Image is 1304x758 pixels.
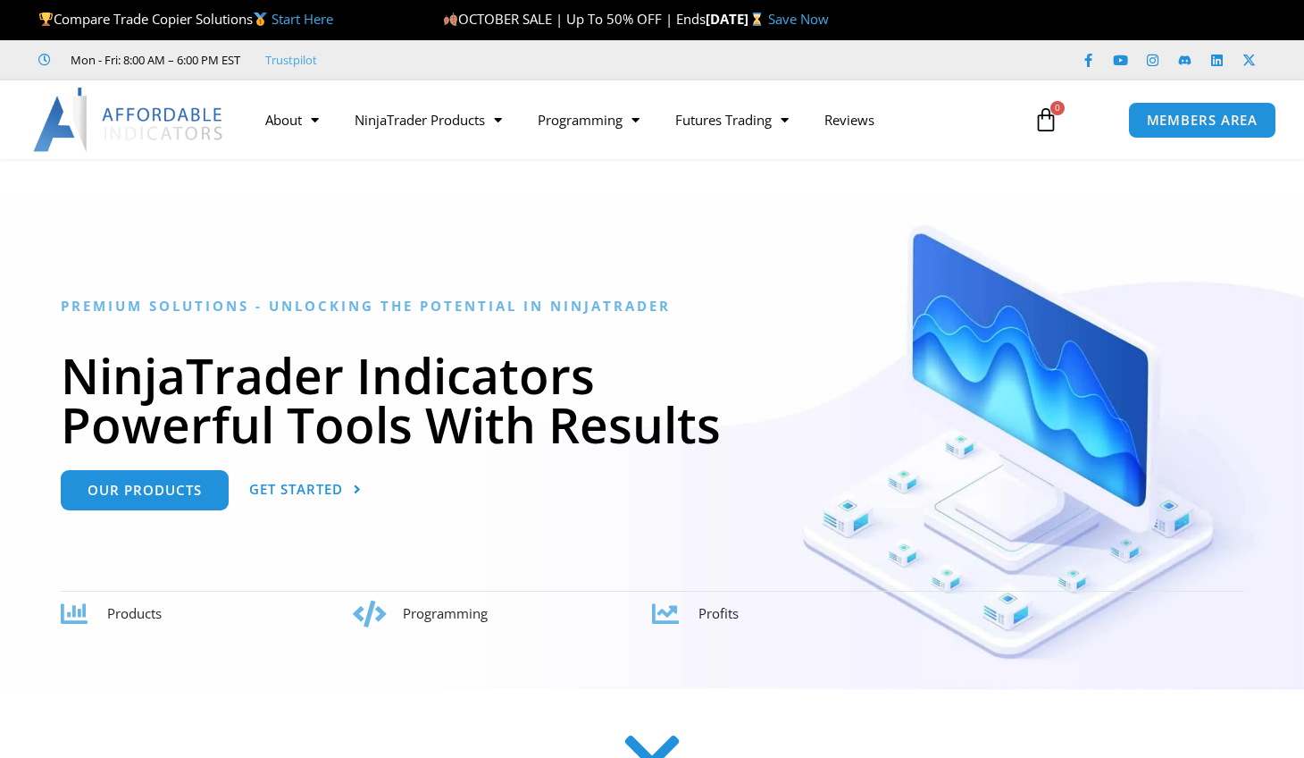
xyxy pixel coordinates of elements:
a: NinjaTrader Products [337,99,520,140]
span: Get Started [249,483,343,496]
strong: [DATE] [706,10,767,28]
h1: NinjaTrader Indicators Powerful Tools With Results [61,350,1244,449]
span: Profits [698,604,739,622]
span: Products [107,604,162,622]
a: Programming [520,99,657,140]
span: Compare Trade Copier Solutions [38,10,333,28]
img: 🍂 [444,13,457,26]
a: 0 [1007,94,1085,146]
a: Trustpilot [265,49,317,71]
a: Our Products [61,470,229,510]
nav: Menu [247,99,1017,140]
a: Reviews [807,99,892,140]
img: 🥇 [254,13,267,26]
a: MEMBERS AREA [1128,102,1277,139]
span: OCTOBER SALE | Up To 50% OFF | Ends [443,10,706,28]
span: 0 [1050,101,1065,115]
a: Start Here [272,10,333,28]
span: Programming [403,604,488,622]
a: About [247,99,337,140]
img: 🏆 [39,13,53,26]
img: LogoAI | Affordable Indicators – NinjaTrader [33,88,225,152]
a: Save Now [768,10,829,28]
a: Futures Trading [657,99,807,140]
span: MEMBERS AREA [1147,114,1258,127]
img: ⌛ [750,13,764,26]
h6: Premium Solutions - Unlocking the Potential in NinjaTrader [61,298,1244,315]
a: Get Started [249,470,362,510]
span: Mon - Fri: 8:00 AM – 6:00 PM EST [66,49,240,71]
span: Our Products [88,484,202,497]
